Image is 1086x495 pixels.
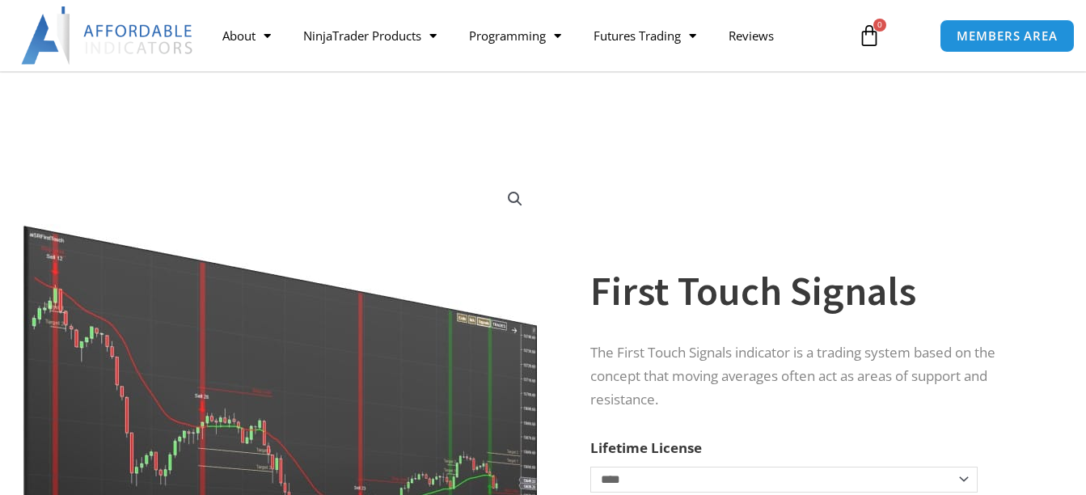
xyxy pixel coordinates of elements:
h1: First Touch Signals [590,263,1046,319]
span: 0 [873,19,886,32]
a: NinjaTrader Products [287,17,453,54]
a: 0 [834,12,905,59]
label: Lifetime License [590,438,702,457]
a: Futures Trading [577,17,712,54]
a: Reviews [712,17,790,54]
nav: Menu [206,17,847,54]
a: MEMBERS AREA [940,19,1075,53]
a: Programming [453,17,577,54]
p: The First Touch Signals indicator is a trading system based on the concept that moving averages o... [590,341,1046,412]
img: LogoAI | Affordable Indicators – NinjaTrader [21,6,195,65]
a: About [206,17,287,54]
a: View full-screen image gallery [501,184,530,214]
span: MEMBERS AREA [957,30,1058,42]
